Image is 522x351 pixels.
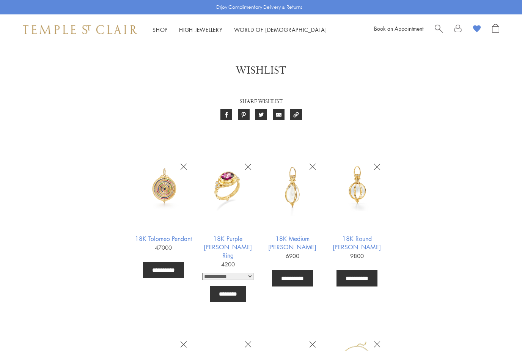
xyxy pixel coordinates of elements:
img: 18K Round Astrid Amulet [327,157,386,216]
a: 18K Medium [PERSON_NAME] [263,235,322,251]
a: 18K Round [PERSON_NAME] [327,235,386,251]
a: 18K Tolomeo Pendant [134,235,193,243]
img: 18K Medium Astrid Amulet [263,157,322,216]
img: Temple St. Clair [23,25,137,34]
a: Book an Appointment [374,25,423,32]
nav: Main navigation [153,25,327,35]
iframe: Gorgias live chat messenger [484,315,514,343]
a: Open Shopping Bag [492,24,499,35]
span: 4200 [221,260,235,268]
img: 18K Purple Garnet Temple Ring [198,157,257,216]
a: ShopShop [153,26,168,33]
a: Search [435,24,443,35]
p: Enjoy Complimentary Delivery & Returns [216,3,302,11]
a: High JewelleryHigh Jewellery [179,26,223,33]
a: World of [DEMOGRAPHIC_DATA]World of [DEMOGRAPHIC_DATA] [234,26,327,33]
span: 6900 [286,252,299,260]
img: 18K Tolomeo Pendant [134,157,193,216]
h3: Share Wishlist [132,96,390,107]
span: 9800 [350,252,364,260]
a: View Wishlist [473,24,481,35]
a: 18K Purple [PERSON_NAME] Ring [198,235,257,260]
span: 47000 [155,244,172,251]
h1: Wishlist [30,64,492,77]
